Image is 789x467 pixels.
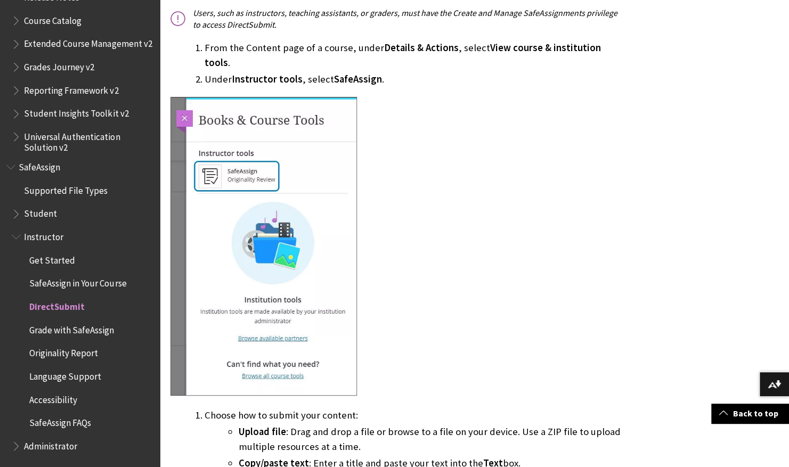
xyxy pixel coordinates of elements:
[24,12,82,26] span: Course Catalog
[29,345,98,359] span: Originality Report
[384,42,459,54] span: Details & Actions
[24,228,63,242] span: Instructor
[711,404,789,423] a: Back to top
[24,182,108,196] span: Supported File Types
[205,72,621,87] li: Under , select .
[24,437,77,452] span: Administrator
[170,97,357,396] img: Access SafeAssign Direct Submit from Books & Course Tools
[239,425,286,438] span: Upload file
[239,424,621,454] li: : Drag and drop a file or browse to a file on your device. Use a ZIP file to upload multiple reso...
[24,128,152,153] span: Universal Authentication Solution v2
[24,205,57,219] span: Student
[334,73,382,85] span: SafeAssign
[170,7,621,31] p: Users, such as instructors, teaching assistants, or graders, must have the Create and Manage Safe...
[29,321,114,335] span: Grade with SafeAssign
[29,298,85,312] span: DirectSubmit
[24,81,118,96] span: Reporting Framework v2
[24,105,128,119] span: Student Insights Toolkit v2
[24,58,94,72] span: Grades Journey v2
[29,367,101,382] span: Language Support
[6,158,153,455] nav: Book outline for Blackboard SafeAssign
[24,35,152,50] span: Extended Course Management v2
[232,73,303,85] span: Instructor tools
[205,40,621,70] li: From the Content page of a course, under , select .
[19,158,60,173] span: SafeAssign
[29,391,77,405] span: Accessibility
[29,275,126,289] span: SafeAssign in Your Course
[29,414,91,429] span: SafeAssign FAQs
[29,251,75,266] span: Get Started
